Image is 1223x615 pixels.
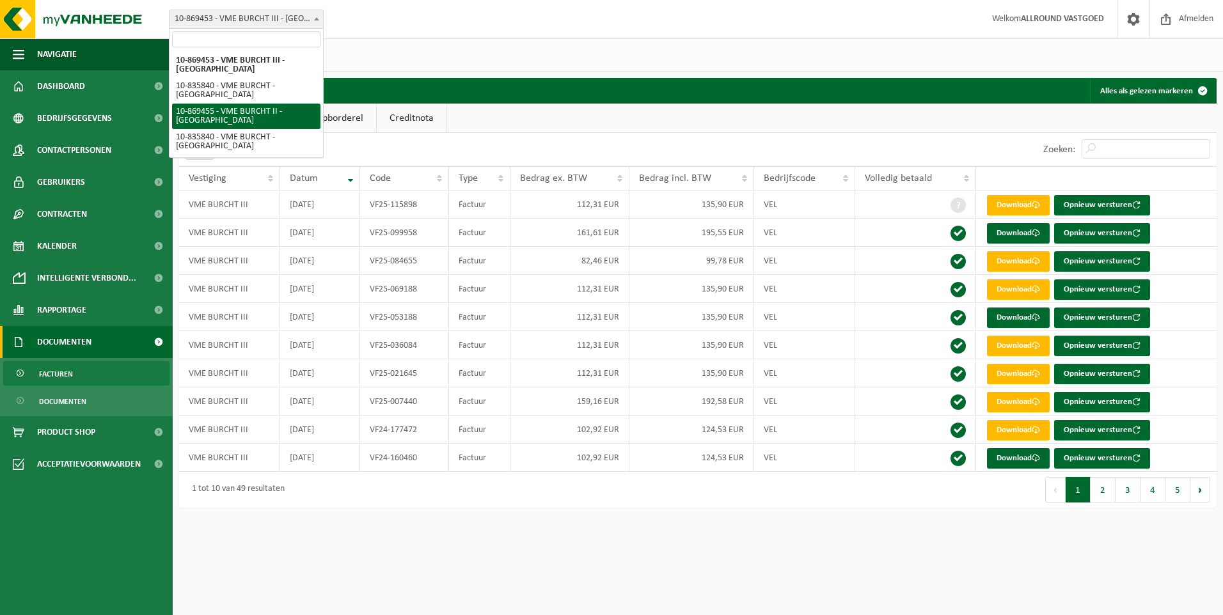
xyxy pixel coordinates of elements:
span: Type [459,173,478,183]
td: Factuur [449,331,510,359]
span: Intelligente verbond... [37,262,136,294]
button: Opnieuw versturen [1054,307,1150,328]
td: Factuur [449,219,510,247]
td: 124,53 EUR [629,416,755,444]
td: [DATE] [280,444,360,472]
td: 112,31 EUR [510,331,629,359]
button: Alles als gelezen markeren [1090,78,1215,104]
a: Download [987,279,1050,300]
li: 10-869453 - VME BURCHT III - [GEOGRAPHIC_DATA] [172,52,320,78]
a: Download [987,420,1050,440]
li: 10-835840 - VME BURCHT - [GEOGRAPHIC_DATA] [172,129,320,155]
span: Bedrijfscode [764,173,816,183]
td: VME BURCHT III [179,444,280,472]
td: VEL [754,331,855,359]
td: VF24-160460 [360,444,448,472]
td: VEL [754,247,855,275]
td: [DATE] [280,191,360,219]
td: 102,92 EUR [510,444,629,472]
a: Documenten [3,389,170,413]
td: Factuur [449,387,510,416]
span: Acceptatievoorwaarden [37,448,141,480]
button: 2 [1091,477,1116,502]
span: Rapportage [37,294,86,326]
td: VME BURCHT III [179,387,280,416]
button: Opnieuw versturen [1054,223,1150,244]
a: Download [987,307,1050,328]
td: [DATE] [280,303,360,331]
a: Download [987,195,1050,215]
li: 10-835840 - VME BURCHT - [GEOGRAPHIC_DATA] [172,78,320,104]
button: Opnieuw versturen [1054,392,1150,412]
td: 161,61 EUR [510,219,629,247]
td: VME BURCHT III [179,303,280,331]
span: 10-869453 - VME BURCHT III - AALST [169,10,324,29]
td: VF25-007440 [360,387,448,416]
td: VME BURCHT III [179,359,280,387]
td: Factuur [449,275,510,303]
span: Contracten [37,198,87,230]
td: VF25-053188 [360,303,448,331]
li: 10-869455 - VME BURCHT II - [GEOGRAPHIC_DATA] [172,104,320,129]
span: Documenten [37,326,91,358]
td: Factuur [449,444,510,472]
td: VF24-177472 [360,416,448,444]
label: Zoeken: [1043,144,1075,155]
td: [DATE] [280,416,360,444]
td: 124,53 EUR [629,444,755,472]
a: Download [987,251,1050,272]
td: 102,92 EUR [510,416,629,444]
td: [DATE] [280,359,360,387]
button: 3 [1116,477,1140,502]
td: Factuur [449,359,510,387]
td: 135,90 EUR [629,359,755,387]
td: VEL [754,219,855,247]
td: Factuur [449,191,510,219]
td: VME BURCHT III [179,416,280,444]
span: Facturen [39,362,73,386]
button: Opnieuw versturen [1054,195,1150,215]
td: [DATE] [280,219,360,247]
span: Volledig betaald [865,173,932,183]
td: VME BURCHT III [179,191,280,219]
a: Facturen [3,361,170,385]
td: 112,31 EUR [510,359,629,387]
a: Download [987,223,1050,244]
td: 112,31 EUR [510,275,629,303]
span: Vestiging [189,173,226,183]
td: VEL [754,275,855,303]
td: VEL [754,387,855,416]
button: 1 [1066,477,1091,502]
td: [DATE] [280,331,360,359]
span: Dashboard [37,70,85,102]
span: Gebruikers [37,166,85,198]
a: Download [987,448,1050,469]
td: VF25-036084 [360,331,448,359]
span: Contactpersonen [37,134,111,166]
td: VME BURCHT III [179,275,280,303]
span: Bedrag incl. BTW [639,173,711,183]
button: Opnieuw versturen [1054,364,1150,384]
td: Factuur [449,303,510,331]
td: VEL [754,416,855,444]
button: Previous [1045,477,1066,502]
span: Documenten [39,389,86,414]
td: VF25-115898 [360,191,448,219]
span: Bedrijfsgegevens [37,102,112,134]
td: 135,90 EUR [629,275,755,303]
button: Opnieuw versturen [1054,420,1150,440]
td: 135,90 EUR [629,331,755,359]
td: VF25-069188 [360,275,448,303]
button: 4 [1140,477,1165,502]
a: Download [987,364,1050,384]
span: Kalender [37,230,77,262]
a: Download [987,336,1050,356]
button: Next [1190,477,1210,502]
a: Download [987,392,1050,412]
a: Creditnota [377,104,446,133]
td: VEL [754,444,855,472]
td: VME BURCHT III [179,331,280,359]
span: Bedrag ex. BTW [520,173,587,183]
button: Opnieuw versturen [1054,251,1150,272]
td: VME BURCHT III [179,247,280,275]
